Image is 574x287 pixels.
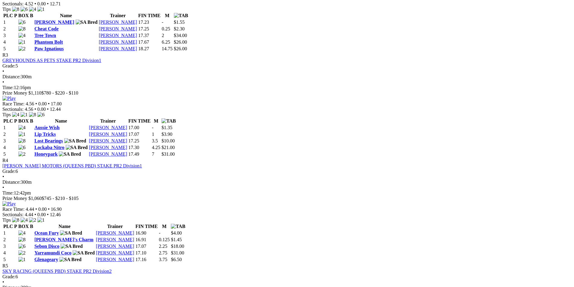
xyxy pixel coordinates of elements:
[171,257,182,262] span: $6.50
[3,237,17,243] td: 2
[12,112,19,117] img: 4
[18,145,26,150] img: 6
[162,46,173,51] text: 14.75
[42,196,79,201] span: $745 - $210 - $105
[34,132,56,137] a: Lip Tricks
[138,19,161,25] td: 17.23
[2,52,8,58] span: R3
[89,132,127,137] a: [PERSON_NAME]
[152,125,153,130] text: -
[2,1,24,6] span: Sectionals:
[18,132,26,137] img: 1
[96,230,134,236] a: [PERSON_NAME]
[174,39,187,45] span: $26.00
[2,274,572,279] div: 6
[159,257,167,262] text: 3.75
[34,257,58,262] a: Glenageary
[171,244,184,249] span: $18.00
[12,7,19,12] img: 8
[50,212,61,217] span: 12.46
[96,244,134,249] a: [PERSON_NAME]
[138,33,161,39] td: 17.37
[2,107,24,112] span: Sectionals:
[2,279,4,285] span: •
[34,107,36,112] span: •
[3,118,13,123] span: PLC
[20,217,28,223] img: 4
[152,145,160,150] text: 4.25
[135,257,158,263] td: 17.16
[2,74,20,79] span: Distance:
[35,101,37,106] span: •
[34,39,63,45] a: Phantom Bolt
[47,212,49,217] span: •
[152,118,161,124] th: M
[2,69,4,74] span: •
[162,132,172,137] span: $3.90
[138,13,161,19] th: FIN TIME
[25,107,33,112] span: 4.56
[152,138,158,143] text: 3.5
[99,33,137,38] a: [PERSON_NAME]
[174,20,185,25] span: $1.55
[30,118,33,123] span: B
[2,80,4,85] span: •
[2,174,4,179] span: •
[73,250,95,256] img: SA Bred
[3,19,17,25] td: 1
[2,169,16,174] span: Grade:
[3,33,17,39] td: 3
[29,112,36,117] img: 8
[18,237,26,242] img: 8
[34,13,98,19] th: Name
[2,158,8,163] span: R4
[51,207,62,212] span: 16.90
[34,1,36,6] span: •
[99,20,137,25] a: [PERSON_NAME]
[162,151,175,157] span: $31.00
[18,39,26,45] img: 1
[2,63,16,68] span: Grade:
[174,13,188,18] img: TAB
[64,138,86,144] img: SA Bred
[37,212,46,217] span: 0.00
[89,118,127,124] th: Trainer
[66,145,88,150] img: SA Bred
[18,230,26,236] img: 4
[59,151,81,157] img: SA Bred
[18,118,29,123] span: BOX
[2,179,20,185] span: Distance:
[34,212,36,217] span: •
[48,207,50,212] span: •
[2,96,16,101] img: Play
[3,151,17,157] td: 5
[96,237,134,242] a: [PERSON_NAME]
[34,138,63,143] a: Lost Bearings
[34,33,56,38] a: Tree Town
[162,13,173,19] th: M
[18,125,26,130] img: 4
[34,223,95,229] th: Name
[89,138,127,143] a: [PERSON_NAME]
[25,212,33,217] span: 4.44
[42,90,78,95] span: $780 - $220 - $110
[162,125,172,130] span: $1.35
[2,7,11,12] span: Tips
[162,138,175,143] span: $10.00
[29,217,36,223] img: 2
[3,145,17,151] td: 4
[2,217,11,223] span: Tips
[2,101,24,106] span: Race Time:
[96,223,134,229] th: Trainer
[96,257,134,262] a: [PERSON_NAME]
[138,26,161,32] td: 17.25
[152,132,154,137] text: 1
[89,125,127,130] a: [PERSON_NAME]
[159,244,167,249] text: 2.25
[159,237,170,242] text: 0.125
[96,250,134,255] a: [PERSON_NAME]
[135,237,158,243] td: 16.91
[135,223,158,229] th: FIN TIME
[3,257,17,263] td: 5
[29,7,36,12] img: 4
